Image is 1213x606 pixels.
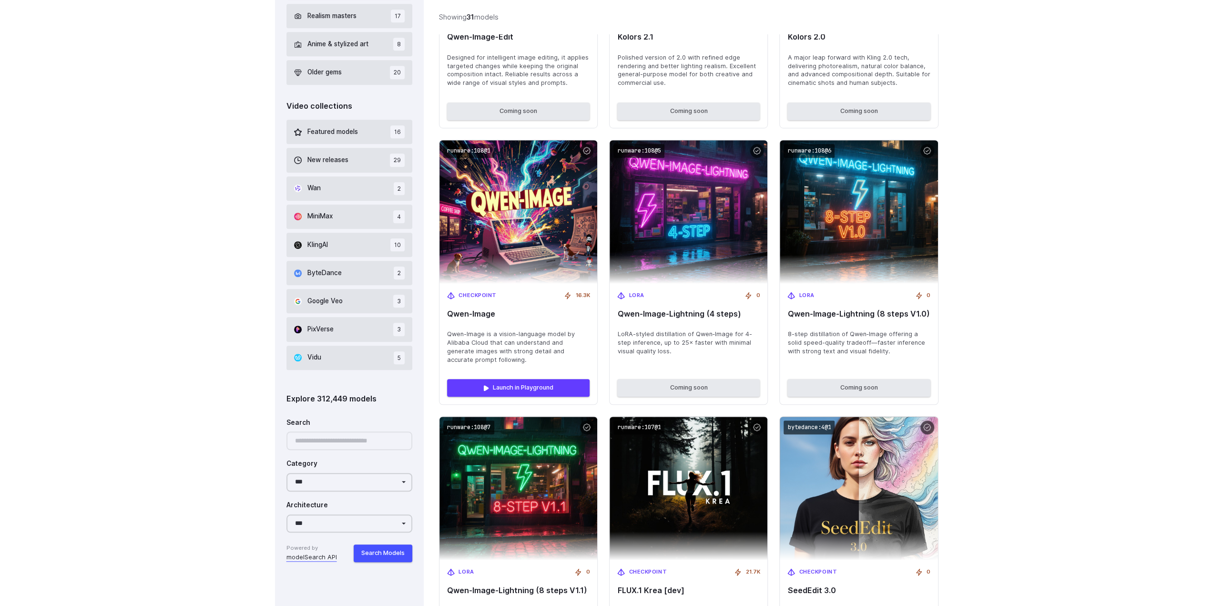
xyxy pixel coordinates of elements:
button: KlingAI 10 [286,233,413,257]
span: FLUX.1 Krea [dev] [617,586,760,595]
div: Explore 312,449 models [286,393,413,405]
span: 2 [394,182,405,195]
img: FLUX.1 Krea [dev] [610,417,767,560]
code: bytedance:4@1 [784,421,835,434]
span: 21.7K [745,568,760,576]
span: SeedEdit 3.0 [787,586,930,595]
button: Featured models 16 [286,120,413,144]
span: Qwen‑Image-Lightning (8 steps V1.0) [787,309,930,318]
img: SeedEdit 3.0 [780,417,938,560]
span: Older gems [307,67,342,78]
span: Wan [307,183,321,194]
span: 3 [393,323,405,336]
button: Older gems 20 [286,60,413,84]
span: 2 [394,267,405,279]
span: Vidu [307,352,321,363]
label: Category [286,459,317,469]
span: 10 [390,238,405,251]
select: Architecture [286,514,413,533]
img: Qwen‑Image-Lightning (8 steps V1.1) [439,417,597,560]
span: LoRA [459,568,474,576]
span: Realism masters [307,11,357,21]
button: MiniMax 4 [286,205,413,229]
span: 5 [394,351,405,364]
img: Qwen‑Image-Lightning (4 steps) [610,140,767,284]
span: Qwen‑Image-Lightning (4 steps) [617,309,760,318]
button: Vidu 5 [286,346,413,370]
span: LoRA [629,291,644,300]
button: Coming soon [617,103,760,120]
span: Google Veo [307,296,343,307]
label: Search [286,418,310,428]
span: Featured models [307,127,358,137]
label: Architecture [286,500,328,511]
span: Qwen‑Image-Lightning (8 steps V1.1) [447,586,590,595]
button: Realism masters 17 [286,4,413,28]
a: modelSearch API [286,553,337,562]
span: MiniMax [307,211,333,222]
button: Anime & stylized art 8 [286,32,413,56]
button: Coming soon [787,103,930,120]
strong: 31 [467,13,474,21]
button: Search Models [354,544,412,562]
span: 3 [393,295,405,308]
span: Checkpoint [629,568,667,576]
span: Qwen‑Image‑Edit [447,32,590,41]
img: Qwen‑Image-Lightning (8 steps V1.0) [780,140,938,284]
button: Coming soon [787,379,930,396]
span: 8 [393,38,405,51]
button: Coming soon [617,379,760,396]
span: Polished version of 2.0 with refined edge rendering and better lighting realism. Excellent genera... [617,53,760,88]
span: 16 [390,125,405,138]
span: PixVerse [307,324,334,335]
button: Wan 2 [286,176,413,201]
code: runware:108@7 [443,421,494,434]
span: 0 [756,291,760,300]
span: 17 [391,10,405,22]
code: runware:108@1 [443,144,494,158]
span: Checkpoint [459,291,497,300]
span: Qwen-Image [447,309,590,318]
span: 0 [586,568,590,576]
span: ByteDance [307,268,342,278]
span: LoRA [799,291,814,300]
span: Powered by [286,544,337,553]
span: 29 [390,154,405,166]
button: Google Veo 3 [286,289,413,313]
a: Launch in Playground [447,379,590,396]
button: New releases 29 [286,148,413,172]
span: Qwen-Image is a vision-language model by Alibaba Cloud that can understand and generate images wi... [447,330,590,364]
button: Coming soon [447,103,590,120]
span: 0 [927,291,930,300]
span: 0 [927,568,930,576]
select: Category [286,473,413,492]
div: Video collections [286,100,413,113]
span: Kolors 2.0 [787,32,930,41]
span: Designed for intelligent image editing, it applies targeted changes while keeping the original co... [447,53,590,88]
span: Kolors 2.1 [617,32,760,41]
span: LoRA-styled distillation of Qwen‑Image for 4-step inference, up to 25× faster with minimal visual... [617,330,760,356]
code: runware:107@1 [613,421,664,434]
span: New releases [307,155,348,165]
span: 8-step distillation of Qwen‑Image offering a solid speed-quality tradeoff—faster inference with s... [787,330,930,356]
code: runware:108@6 [784,144,835,158]
span: 20 [390,66,405,79]
button: PixVerse 3 [286,317,413,341]
div: Showing models [439,11,499,22]
code: runware:108@5 [613,144,664,158]
span: 16.3K [575,291,590,300]
span: Checkpoint [799,568,837,576]
img: Qwen-Image [439,140,597,284]
span: 4 [393,210,405,223]
span: A major leap forward with Kling 2.0 tech, delivering photorealism, natural color balance, and adv... [787,53,930,88]
span: Anime & stylized art [307,39,368,50]
button: ByteDance 2 [286,261,413,285]
span: KlingAI [307,240,328,250]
